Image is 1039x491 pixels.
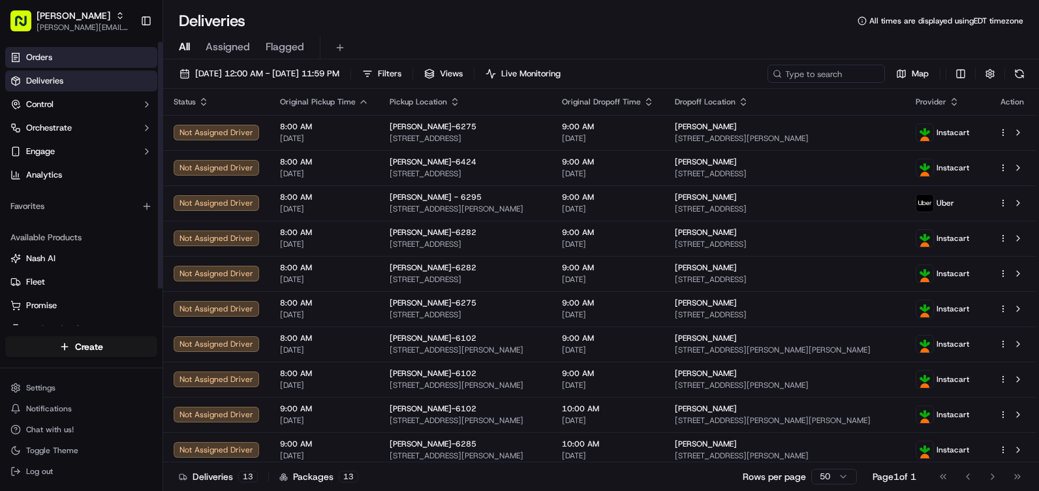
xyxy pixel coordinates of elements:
button: [DATE] 12:00 AM - [DATE] 11:59 PM [174,65,345,83]
div: Action [999,97,1026,107]
span: 9:00 AM [562,262,654,273]
span: Toggle Theme [26,445,78,456]
button: Views [418,65,469,83]
a: Product Catalog [10,323,152,335]
img: profile_instacart_ahold_partner.png [916,336,933,353]
img: profile_instacart_ahold_partner.png [916,300,933,317]
span: [PERSON_NAME]-6102 [390,333,476,343]
span: Analytics [26,169,62,181]
span: Dropoff Location [675,97,736,107]
img: profile_instacart_ahold_partner.png [916,124,933,141]
p: Welcome 👋 [13,52,238,73]
span: [STREET_ADDRESS][PERSON_NAME][PERSON_NAME] [675,345,895,355]
span: [DATE] [562,239,654,249]
span: [DATE] [562,168,654,179]
span: Settings [26,383,55,393]
div: Deliveries [179,470,258,483]
span: Instacart [937,374,969,385]
span: [STREET_ADDRESS] [675,239,895,249]
span: [DATE] 12:00 AM - [DATE] 11:59 PM [195,68,339,80]
span: 9:00 AM [562,121,654,132]
span: Orders [26,52,52,63]
img: Nash [13,13,39,39]
button: [PERSON_NAME][PERSON_NAME][EMAIL_ADDRESS][PERSON_NAME][DOMAIN_NAME] [5,5,135,37]
span: 9:00 AM [280,404,369,414]
span: [DATE] [280,309,369,320]
div: Packages [279,470,358,483]
span: 9:00 AM [562,227,654,238]
button: [PERSON_NAME][EMAIL_ADDRESS][PERSON_NAME][DOMAIN_NAME] [37,22,130,33]
span: [STREET_ADDRESS][PERSON_NAME][PERSON_NAME] [675,415,895,426]
button: Product Catalog [5,319,157,340]
span: 9:00 AM [562,192,654,202]
span: Provider [916,97,946,107]
span: [STREET_ADDRESS] [390,133,541,144]
span: Instacart [937,409,969,420]
span: Create [75,340,103,353]
img: 1736555255976-a54dd68f-1ca7-489b-9aae-adbdc363a1c4 [13,125,37,148]
span: [STREET_ADDRESS][PERSON_NAME] [675,451,895,461]
span: Assigned [206,39,250,55]
button: [PERSON_NAME] [37,9,110,22]
span: [PERSON_NAME] [675,439,737,449]
span: Map [912,68,929,80]
img: profile_instacart_ahold_partner.png [916,159,933,176]
div: 📗 [13,191,23,201]
span: 9:00 AM [562,157,654,167]
span: Flagged [266,39,304,55]
a: Orders [5,47,157,68]
span: Instacart [937,268,969,279]
a: 📗Knowledge Base [8,184,105,208]
span: [DATE] [280,451,369,461]
button: Nash AI [5,248,157,269]
a: Fleet [10,276,152,288]
img: profile_instacart_ahold_partner.png [916,265,933,282]
div: We're available if you need us! [44,138,165,148]
span: Control [26,99,54,110]
span: All times are displayed using EDT timezone [869,16,1023,26]
span: 8:00 AM [280,298,369,308]
span: Pickup Location [390,97,447,107]
span: Log out [26,466,53,477]
input: Got a question? Start typing here... [34,84,235,98]
span: [DATE] [562,309,654,320]
span: [PERSON_NAME]-6102 [390,404,476,414]
div: Page 1 of 1 [873,470,916,483]
span: [PERSON_NAME] [675,333,737,343]
span: Knowledge Base [26,189,100,202]
span: [STREET_ADDRESS][PERSON_NAME] [390,345,541,355]
span: 8:00 AM [280,227,369,238]
a: Powered byPylon [92,221,158,231]
span: Uber [937,198,954,208]
span: [STREET_ADDRESS] [675,309,895,320]
button: Create [5,336,157,357]
button: Chat with us! [5,420,157,439]
span: 9:00 AM [280,439,369,449]
a: Deliveries [5,71,157,91]
span: [DATE] [280,345,369,355]
span: Orchestrate [26,122,72,134]
span: [STREET_ADDRESS][PERSON_NAME] [675,133,895,144]
span: [PERSON_NAME]-6282 [390,262,476,273]
span: 8:00 AM [280,333,369,343]
span: [DATE] [280,204,369,214]
span: 9:00 AM [562,368,654,379]
span: [PERSON_NAME] [675,368,737,379]
span: [DATE] [280,168,369,179]
h1: Deliveries [179,10,245,31]
span: [PERSON_NAME]-6424 [390,157,476,167]
div: 💻 [110,191,121,201]
div: Favorites [5,196,157,217]
img: profile_instacart_ahold_partner.png [916,406,933,423]
span: 8:00 AM [280,157,369,167]
span: [PERSON_NAME]-6275 [390,121,476,132]
span: 8:00 AM [280,121,369,132]
span: [STREET_ADDRESS] [390,309,541,320]
img: profile_instacart_ahold_partner.png [916,230,933,247]
button: Settings [5,379,157,397]
span: Views [440,68,463,80]
button: Fleet [5,272,157,293]
span: [STREET_ADDRESS] [675,204,895,214]
span: [STREET_ADDRESS] [675,168,895,179]
img: profile_instacart_ahold_partner.png [916,441,933,458]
